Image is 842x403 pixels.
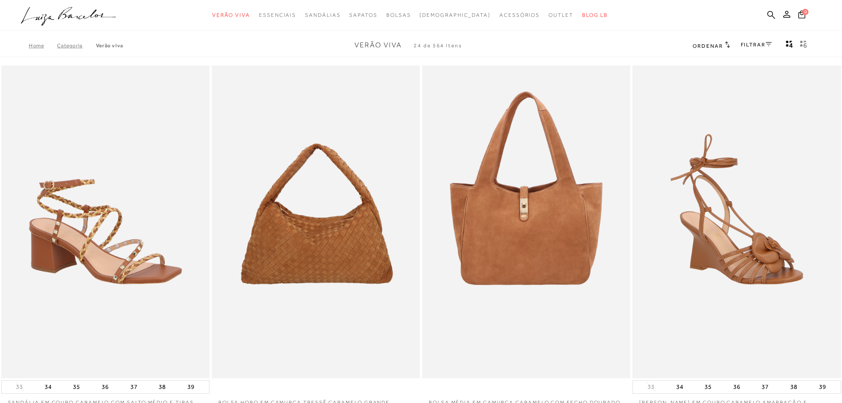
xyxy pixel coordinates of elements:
button: 35 [70,381,83,393]
a: categoryNavScreenReaderText [386,7,411,23]
button: 38 [788,381,800,393]
a: categoryNavScreenReaderText [499,7,540,23]
button: 33 [13,383,26,391]
img: SANDÁLIA EM COURO CARAMELO COM SALTO MÉDIO E TIRAS TRANÇADAS TRICOLOR [2,67,209,377]
a: categoryNavScreenReaderText [259,7,296,23]
span: 24 de 564 itens [414,42,462,49]
button: 39 [816,381,829,393]
a: categoryNavScreenReaderText [349,7,377,23]
button: 0 [796,10,808,22]
a: SANDÁLIA EM COURO CARAMELO COM SALTO MÉDIO E TIRAS TRANÇADAS TRICOLOR SANDÁLIA EM COURO CARAMELO ... [2,67,209,377]
button: Mostrar 4 produtos por linha [783,40,796,51]
button: gridText6Desc [797,40,810,51]
a: Home [29,42,57,49]
button: 37 [759,381,771,393]
span: Sandálias [305,12,340,18]
span: Essenciais [259,12,296,18]
button: 36 [731,381,743,393]
a: noSubCategoriesText [419,7,491,23]
img: BOLSA HOBO EM CAMURÇA TRESSÊ CARAMELO GRANDE [213,67,419,377]
a: categoryNavScreenReaderText [549,7,573,23]
button: 39 [185,381,197,393]
a: Categoria [57,42,95,49]
span: Verão Viva [354,41,402,49]
span: Verão Viva [212,12,250,18]
a: BOLSA HOBO EM CAMURÇA TRESSÊ CARAMELO GRANDE BOLSA HOBO EM CAMURÇA TRESSÊ CARAMELO GRANDE [213,67,419,377]
span: [DEMOGRAPHIC_DATA] [419,12,491,18]
a: categoryNavScreenReaderText [305,7,340,23]
button: 36 [99,381,111,393]
span: Ordenar [693,43,723,49]
span: 0 [802,9,808,15]
a: FILTRAR [741,42,772,48]
button: 33 [645,383,657,391]
img: BOLSA MÉDIA EM CAMURÇA CARAMELO COM FECHO DOURADO [423,67,629,377]
button: 35 [702,381,714,393]
a: SANDÁLIA ANABELA EM COURO CARAMELO AMARRAÇÃO E APLICAÇÃO FLORAL SANDÁLIA ANABELA EM COURO CARAMEL... [633,67,840,377]
span: Sapatos [349,12,377,18]
span: Outlet [549,12,573,18]
span: Acessórios [499,12,540,18]
button: 37 [128,381,140,393]
button: 38 [156,381,168,393]
img: SANDÁLIA ANABELA EM COURO CARAMELO AMARRAÇÃO E APLICAÇÃO FLORAL [633,67,840,377]
a: categoryNavScreenReaderText [212,7,250,23]
button: 34 [674,381,686,393]
a: BOLSA MÉDIA EM CAMURÇA CARAMELO COM FECHO DOURADO BOLSA MÉDIA EM CAMURÇA CARAMELO COM FECHO DOURADO [423,67,629,377]
a: Verão Viva [96,42,123,49]
span: BLOG LB [582,12,608,18]
button: 34 [42,381,54,393]
a: BLOG LB [582,7,608,23]
span: Bolsas [386,12,411,18]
